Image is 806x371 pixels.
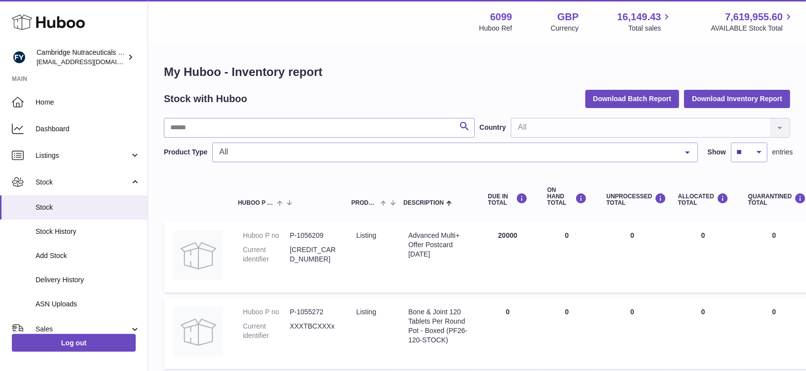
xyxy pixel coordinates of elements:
img: product image [174,307,223,357]
div: ALLOCATED Total [678,193,729,206]
span: Add Stock [36,251,140,260]
span: Delivery History [36,275,140,285]
a: 16,149.43 Total sales [617,10,672,33]
img: huboo@camnutra.com [12,50,27,65]
td: 0 [597,221,668,293]
label: Country [480,123,506,132]
span: listing [356,308,376,316]
a: 7,619,955.60 AVAILABLE Stock Total [711,10,794,33]
div: UNPROCESSED Total [607,193,658,206]
td: 0 [668,221,738,293]
span: Description [403,200,444,206]
td: 0 [668,297,738,369]
td: 0 [537,297,597,369]
strong: 6099 [490,10,512,24]
span: [EMAIL_ADDRESS][DOMAIN_NAME] [37,58,145,66]
span: Huboo P no [238,200,274,206]
div: DUE IN TOTAL [488,193,528,206]
dd: XXXTBCXXXx [290,322,337,340]
span: Home [36,98,140,107]
dt: Huboo P no [243,231,290,240]
label: Show [708,148,726,157]
span: Stock History [36,227,140,236]
dt: Huboo P no [243,307,290,317]
span: Stock [36,203,140,212]
dd: P-1055272 [290,307,337,317]
a: Log out [12,334,136,352]
span: 16,149.43 [617,10,661,24]
dt: Current identifier [243,322,290,340]
span: 0 [772,308,776,316]
td: 20000 [478,221,537,293]
span: Stock [36,178,130,187]
td: 0 [597,297,668,369]
span: AVAILABLE Stock Total [711,24,794,33]
div: Bone & Joint 120 Tablets Per Round Pot - Boxed (PF26-120-STOCK) [408,307,468,345]
dt: Current identifier [243,245,290,264]
span: All [217,147,677,157]
button: Download Inventory Report [684,90,790,108]
span: Dashboard [36,124,140,134]
div: Cambridge Nutraceuticals Ltd [37,48,125,67]
h1: My Huboo - Inventory report [164,64,790,80]
span: Listings [36,151,130,160]
span: Total sales [628,24,672,33]
div: Huboo Ref [479,24,512,33]
span: Sales [36,325,130,334]
dd: P-1056209 [290,231,337,240]
span: 0 [772,231,776,239]
label: Product Type [164,148,207,157]
strong: GBP [557,10,578,24]
div: ON HAND Total [547,187,587,207]
div: Currency [551,24,579,33]
td: 0 [537,221,597,293]
span: entries [772,148,793,157]
h2: Stock with Huboo [164,92,247,106]
td: 0 [478,297,537,369]
img: product image [174,231,223,280]
span: 7,619,955.60 [725,10,783,24]
button: Download Batch Report [585,90,680,108]
span: Product Type [351,200,378,206]
div: QUARANTINED Total [748,193,800,206]
div: Advanced Multi+ Offer Postcard [DATE] [408,231,468,259]
span: listing [356,231,376,239]
span: ASN Uploads [36,299,140,309]
dd: [CREDIT_CARD_NUMBER] [290,245,337,264]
